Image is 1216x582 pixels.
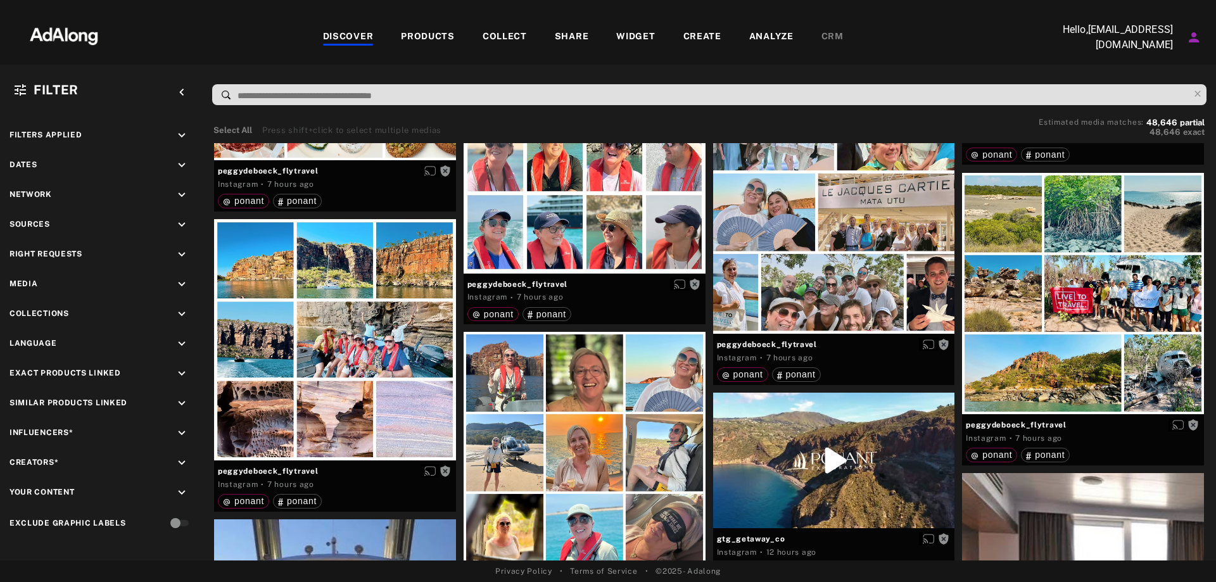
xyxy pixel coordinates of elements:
div: Press shift+click to select multiple medias [262,124,441,137]
span: · [510,293,514,303]
span: ponant [982,149,1012,160]
div: ponant [1026,150,1065,159]
span: Right Requests [9,250,82,258]
span: ponant [786,369,816,379]
span: Filters applied [9,130,82,139]
button: 48,646exact [1039,126,1205,139]
span: Rights not requested [1187,420,1199,429]
span: peggydeboeck_flytravel [966,419,1200,431]
div: COLLECT [483,30,527,45]
i: keyboard_arrow_down [175,396,189,410]
button: Account settings [1183,27,1205,48]
time: 2025-10-08T06:36:23.000Z [267,480,314,489]
span: Creators* [9,458,58,467]
div: Exclude Graphic Labels [9,517,125,529]
span: Language [9,339,57,348]
div: ponant [278,497,317,505]
i: keyboard_arrow_down [175,337,189,351]
span: · [261,479,264,490]
time: 2025-10-08T01:43:54.000Z [766,548,816,557]
time: 2025-10-08T06:36:23.000Z [1015,434,1062,443]
div: SHARE [555,30,589,45]
div: ANALYZE [749,30,794,45]
i: keyboard_arrow_down [175,248,189,262]
span: · [760,547,763,557]
span: 48,646 [1146,118,1177,127]
div: CRM [821,30,844,45]
i: keyboard_arrow_down [175,158,189,172]
span: · [261,179,264,189]
i: keyboard_arrow_down [175,456,189,470]
span: gtg_getaway_co [717,533,951,545]
span: peggydeboeck_flytravel [218,465,452,477]
a: Terms of Service [570,566,637,577]
div: ponant [722,370,763,379]
div: ponant [971,450,1012,459]
div: DISCOVER [323,30,374,45]
div: ponant [528,310,566,319]
i: keyboard_arrow_down [175,188,189,202]
span: ponant [287,496,317,506]
button: Enable diffusion on this media [421,464,440,478]
span: Similar Products Linked [9,398,127,407]
div: ponant [278,196,317,205]
span: ponant [1035,149,1065,160]
button: Enable diffusion on this media [1168,418,1187,431]
iframe: Chat Widget [1153,521,1216,582]
div: ponant [777,370,816,379]
span: ponant [733,369,763,379]
i: keyboard_arrow_down [175,486,189,500]
i: keyboard_arrow_down [175,218,189,232]
div: Instagram [717,547,757,558]
span: ponant [982,450,1012,460]
span: ponant [287,196,317,206]
img: 63233d7d88ed69de3c212112c67096b6.png [8,16,120,54]
p: Hello, [EMAIL_ADDRESS][DOMAIN_NAME] [1046,22,1173,53]
div: PRODUCTS [401,30,455,45]
div: Instagram [218,479,258,490]
button: Enable diffusion on this media [670,277,689,291]
span: Dates [9,160,37,169]
span: ponant [536,309,566,319]
span: Rights not requested [440,466,451,475]
a: Privacy Policy [495,566,552,577]
span: Rights not requested [938,534,949,543]
div: Widget de chat [1153,521,1216,582]
span: Rights not requested [440,166,451,175]
div: Instagram [717,352,757,364]
span: ponant [484,309,514,319]
div: Instagram [966,433,1006,444]
span: • [645,566,649,577]
span: · [760,353,763,363]
time: 2025-10-08T06:36:23.000Z [517,293,564,301]
div: Instagram [467,291,507,303]
button: Select All [213,124,252,137]
span: © 2025 - Adalong [655,566,721,577]
time: 2025-10-08T06:36:23.000Z [766,353,813,362]
span: Influencers* [9,428,73,437]
span: peggydeboeck_flytravel [218,165,452,177]
span: Estimated media matches: [1039,118,1144,127]
i: keyboard_arrow_down [175,367,189,381]
span: Rights not requested [938,339,949,348]
i: keyboard_arrow_left [175,85,189,99]
span: ponant [234,196,264,206]
i: keyboard_arrow_down [175,426,189,440]
span: • [560,566,563,577]
button: 48,646partial [1146,120,1205,126]
span: peggydeboeck_flytravel [467,279,702,290]
span: 48,646 [1149,127,1181,137]
i: keyboard_arrow_down [175,307,189,321]
span: · [1010,433,1013,443]
div: WIDGET [616,30,655,45]
div: ponant [472,310,514,319]
span: Exact Products Linked [9,369,121,377]
i: keyboard_arrow_down [175,129,189,142]
time: 2025-10-08T06:36:23.000Z [267,180,314,189]
span: ponant [234,496,264,506]
span: Rights not requested [689,279,700,288]
span: ponant [1035,450,1065,460]
div: Instagram [218,179,258,190]
div: ponant [1026,450,1065,459]
span: Filter [34,82,79,98]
